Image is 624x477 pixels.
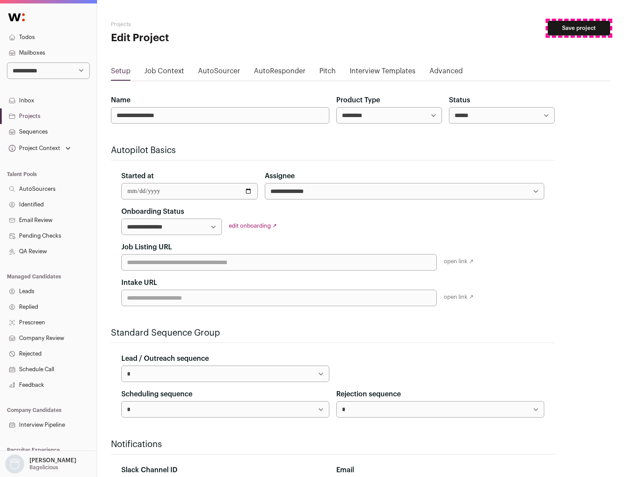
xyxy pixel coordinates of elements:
[111,21,277,28] h2: Projects
[121,206,184,217] label: Onboarding Status
[265,171,295,181] label: Assignee
[121,353,209,364] label: Lead / Outreach sequence
[111,438,555,451] h2: Notifications
[5,454,24,474] img: nopic.png
[336,465,544,475] div: Email
[319,66,336,80] a: Pitch
[449,95,470,105] label: Status
[548,21,610,36] button: Save project
[429,66,463,80] a: Advanced
[3,454,78,474] button: Open dropdown
[121,278,157,288] label: Intake URL
[111,31,277,45] h1: Edit Project
[7,142,72,154] button: Open dropdown
[336,389,401,399] label: Rejection sequence
[121,389,192,399] label: Scheduling sequence
[3,9,29,26] img: Wellfound
[144,66,184,80] a: Job Context
[350,66,416,80] a: Interview Templates
[198,66,240,80] a: AutoSourcer
[121,171,154,181] label: Started at
[29,457,76,464] p: [PERSON_NAME]
[229,223,277,229] a: edit onboarding ↗
[111,327,555,339] h2: Standard Sequence Group
[111,95,130,105] label: Name
[7,145,60,152] div: Project Context
[111,144,555,157] h2: Autopilot Basics
[121,242,172,252] label: Job Listing URL
[254,66,305,80] a: AutoResponder
[336,95,380,105] label: Product Type
[29,464,58,471] p: Bagelicious
[121,465,177,475] label: Slack Channel ID
[111,66,130,80] a: Setup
